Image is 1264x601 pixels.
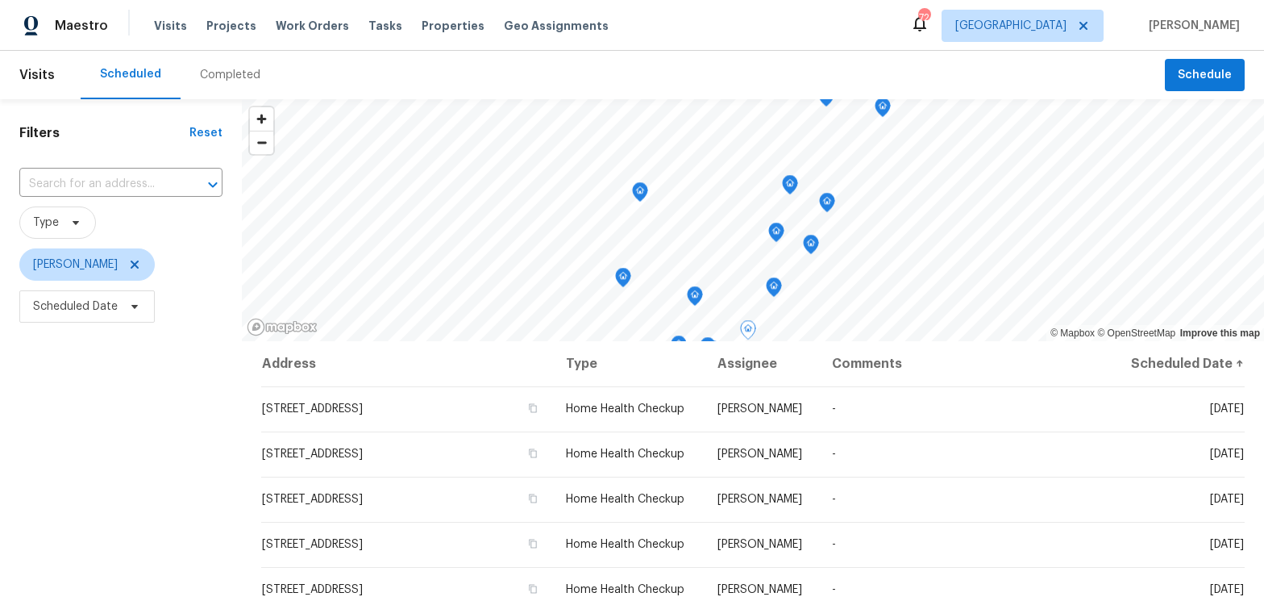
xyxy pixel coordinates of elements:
[819,341,1114,386] th: Comments
[200,67,260,83] div: Completed
[717,539,802,550] span: [PERSON_NAME]
[566,539,684,550] span: Home Health Checkup
[526,582,540,596] button: Copy Address
[189,125,222,141] div: Reset
[262,449,363,460] span: [STREET_ADDRESS]
[262,539,363,550] span: [STREET_ADDRESS]
[1142,18,1240,34] span: [PERSON_NAME]
[1178,65,1232,86] span: Schedule
[526,491,540,506] button: Copy Address
[705,340,721,365] div: Map marker
[526,536,540,551] button: Copy Address
[832,539,836,550] span: -
[832,584,836,595] span: -
[1097,328,1175,339] a: OpenStreetMap
[206,18,256,34] span: Projects
[1180,328,1260,339] a: Improve this map
[262,494,363,505] span: [STREET_ADDRESS]
[1210,494,1244,505] span: [DATE]
[717,494,802,505] span: [PERSON_NAME]
[766,278,782,303] div: Map marker
[717,584,802,595] span: [PERSON_NAME]
[1165,59,1245,92] button: Schedule
[33,298,118,315] span: Scheduled Date
[615,268,631,293] div: Map marker
[566,494,684,505] span: Home Health Checkup
[671,336,687,361] div: Map marker
[100,66,161,82] div: Scheduled
[700,337,716,362] div: Map marker
[768,223,784,248] div: Map marker
[803,235,819,260] div: Map marker
[566,584,684,595] span: Home Health Checkup
[368,20,402,31] span: Tasks
[33,257,118,273] span: [PERSON_NAME]
[875,98,891,123] div: Map marker
[526,401,540,415] button: Copy Address
[1050,328,1095,339] a: Mapbox
[1114,341,1245,386] th: Scheduled Date ↑
[955,18,1066,34] span: [GEOGRAPHIC_DATA]
[918,10,929,26] div: 72
[250,131,273,154] button: Zoom out
[1210,539,1244,550] span: [DATE]
[262,584,363,595] span: [STREET_ADDRESS]
[33,215,59,231] span: Type
[566,449,684,460] span: Home Health Checkup
[154,18,187,34] span: Visits
[566,403,684,415] span: Home Health Checkup
[818,87,834,112] div: Map marker
[276,18,349,34] span: Work Orders
[19,172,177,197] input: Search for an address...
[782,175,798,200] div: Map marker
[526,446,540,461] button: Copy Address
[819,193,835,218] div: Map marker
[832,449,836,460] span: -
[422,18,484,34] span: Properties
[705,341,819,386] th: Assignee
[19,57,55,93] span: Visits
[19,125,189,141] h1: Filters
[1210,584,1244,595] span: [DATE]
[687,286,703,311] div: Map marker
[553,341,705,386] th: Type
[740,320,756,345] div: Map marker
[262,403,363,415] span: [STREET_ADDRESS]
[250,107,273,131] button: Zoom in
[832,403,836,415] span: -
[832,494,836,505] span: -
[202,173,224,196] button: Open
[717,449,802,460] span: [PERSON_NAME]
[1210,449,1244,460] span: [DATE]
[55,18,108,34] span: Maestro
[1210,403,1244,415] span: [DATE]
[247,318,318,336] a: Mapbox homepage
[242,99,1264,341] canvas: Map
[632,182,648,207] div: Map marker
[504,18,609,34] span: Geo Assignments
[261,341,553,386] th: Address
[717,403,802,415] span: [PERSON_NAME]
